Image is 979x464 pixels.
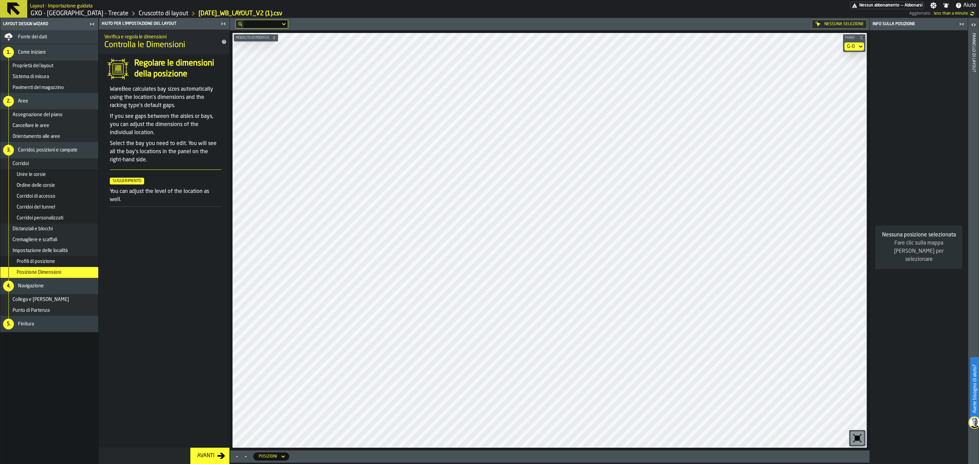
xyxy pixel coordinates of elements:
[13,237,57,243] span: Cremagliere e scaffali
[235,36,271,40] span: Modalità di modifica
[971,32,976,462] div: Pannello di layout
[0,93,98,109] li: menu Aree
[17,183,55,188] span: Ordine delle corsie
[110,112,221,137] p: If you see gaps between the aisles or bays, you can adjust the dimensions of the individual locat...
[17,172,46,177] span: Unire le corsie
[13,123,49,128] span: Cancellare le aree
[13,226,53,232] span: Distanziali e blocchi
[2,22,87,26] div: Layout Design Wizard
[934,11,968,16] span: 12/09/2025, 10:18:08
[0,316,98,332] li: menu Finitura
[3,319,14,329] div: 5.
[190,448,229,464] button: button-Avanti
[110,85,221,110] p: WareBee calculates bay sizes automatically using the location's dimensions and the racking type's...
[0,71,98,82] li: menu Sistema di misura
[0,44,98,60] li: menu Come iniziare
[13,161,29,166] span: Corridoi
[3,47,14,58] div: 1.
[0,202,98,213] li: menu Corridoi del tunnel
[30,2,92,9] h2: Sub Title
[13,248,68,253] span: Impostazione delle località
[99,30,229,54] div: title-Controlla le Dimensioni
[17,204,55,210] span: Corridoi del tunnel
[259,454,277,459] div: DropdownMenuValue-locations
[219,20,228,28] label: button-toggle-Chiudimi
[199,10,282,17] a: link-to-/wh/i/7274009e-5361-4e21-8e36-7045ee840609/import/layout/42c556a4-cb10-4ef8-ab1a-ab8ac710...
[30,10,470,18] nav: Breadcrumb
[968,10,976,18] label: button-toggle-undefined
[0,305,98,316] li: menu Punto di Partenza
[238,22,242,26] div: hide filter
[940,2,952,9] label: button-toggle-Notifiche
[844,36,858,40] span: Piano
[905,3,923,8] span: Abbonarsi
[242,453,250,460] button: Minimize
[17,259,55,264] span: Profili di posizione
[952,1,979,10] label: button-toggle-Aiuto
[0,245,98,256] li: menu Impostazione delle località
[0,158,98,169] li: menu Corridoi
[253,452,289,461] div: DropdownMenuValue-locations
[0,18,98,30] header: Layout Design Wizard
[13,112,63,118] span: Assegnazione del piano
[102,58,227,80] div: input-question-Regolare le dimensioni della posizione
[99,18,229,30] header: Aiuto per l'impostazione del layout
[104,40,185,51] span: Controlla le Dimensioni
[844,42,864,51] div: DropdownMenuValue-default-floor
[31,10,128,17] a: link-to-/wh/i/7274009e-5361-4e21-8e36-7045ee840609
[849,430,865,446] div: button-toolbar-undefined
[850,2,924,9] div: Abbonamento al menu
[859,3,899,8] span: Nessun abbonamento
[134,58,221,80] h4: Regolare le dimensioni della posizione
[17,270,61,275] span: Posizione Dimensioni
[850,2,924,9] a: link-to-/wh/i/7274009e-5361-4e21-8e36-7045ee840609/pricing/
[847,44,855,49] div: DropdownMenuValue-default-floor
[110,140,221,164] p: Select the bay you need to edit. You will see all the bay's locations in the panel on the right-h...
[139,10,188,17] a: link-to-/wh/i/7274009e-5361-4e21-8e36-7045ee840609/designer
[963,1,976,10] span: Aiuto
[233,453,241,460] button: Maximize
[0,180,98,191] li: menu Ordine delle corsie
[881,239,957,264] div: Fare clic sulla mappa [PERSON_NAME] per selezionare
[0,120,98,131] li: menu Cancellare le aree
[968,18,979,464] header: Pannello di layout
[881,231,957,239] div: Nessuna posizione selezionata
[13,85,64,90] span: Pavimenti del magazzino
[971,358,978,420] label: Avete bisogno di aiuto?
[104,33,213,40] h2: Sub Title
[0,267,98,278] li: menu Posizione Dimensioni
[0,224,98,234] li: menu Distanziali e blocchi
[18,283,44,289] span: Navigazione
[110,178,144,184] span: Suggerimento
[870,18,968,30] header: Info sulla posizione
[194,452,217,460] div: Avanti
[17,215,63,221] span: Corridoi personalizzati
[957,20,966,28] label: button-toggle-Chiudimi
[3,145,14,156] div: 3.
[0,30,98,44] li: menu Fonte dei dati
[0,142,98,158] li: menu Corridoi, posizioni e campate
[0,109,98,120] li: menu Assegnazione del piano
[13,63,53,69] span: Proprietà del layout
[13,308,50,313] span: Punto di Partenza
[0,294,98,305] li: menu Collega e Collega Aree
[0,60,98,71] li: menu Proprietà del layout
[234,34,278,41] button: button-
[87,20,97,28] label: button-toggle-Chiudimi
[13,297,69,302] span: Collega e [PERSON_NAME]
[0,82,98,93] li: menu Pavimenti del magazzino
[18,34,47,40] span: Fonte dei dati
[13,134,60,139] span: Orientamento alle aree
[18,147,78,153] span: Corridoi, posizioni e campate
[3,281,14,291] div: 4.
[909,11,931,16] span: Aggiornato:
[901,3,903,8] span: —
[3,96,14,107] div: 2.
[18,50,46,55] span: Come iniziare
[927,2,940,9] label: button-toggle-Impostazioni
[0,234,98,245] li: menu Cremagliere e scaffali
[969,19,978,32] label: button-toggle-Aperto
[0,131,98,142] li: menu Orientamento alle aree
[13,74,49,79] span: Sistema di misura
[18,321,34,327] span: Finitura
